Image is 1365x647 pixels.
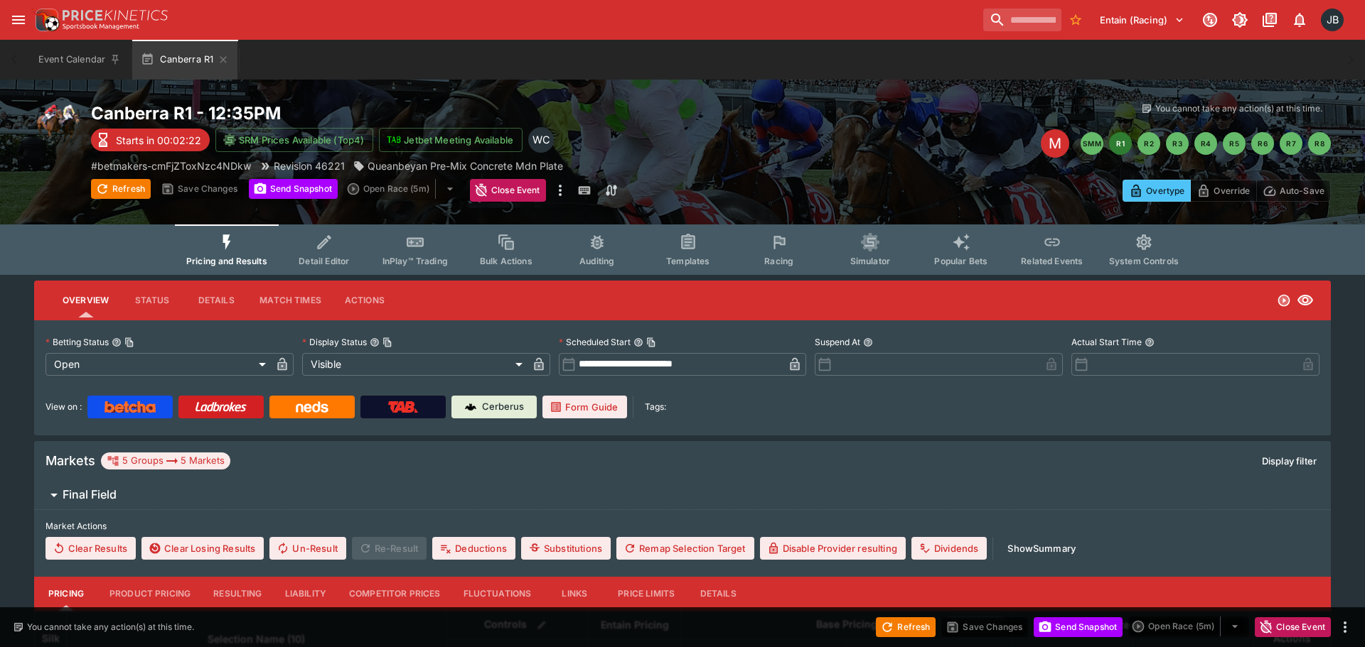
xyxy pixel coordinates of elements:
[1109,256,1179,266] span: System Controls
[432,537,515,560] button: Deductions
[552,179,569,202] button: more
[1166,132,1189,155] button: R3
[338,577,452,611] button: Competitor Prices
[248,283,333,317] button: Match Times
[45,537,136,560] button: Clear Results
[269,537,346,560] button: Un-Result
[983,9,1061,31] input: search
[1280,183,1324,198] p: Auto-Save
[911,537,987,560] button: Dividends
[195,401,247,413] img: Ladbrokes
[27,621,194,634] p: You cannot take any action(s) at this time.
[382,337,392,347] button: Copy To Clipboard
[934,256,987,266] span: Popular Bets
[1194,132,1217,155] button: R4
[34,102,80,148] img: horse_racing.png
[124,337,134,347] button: Copy To Clipboard
[299,256,349,266] span: Detail Editor
[202,577,273,611] button: Resulting
[1081,132,1331,155] nav: pagination navigation
[1123,180,1191,202] button: Overtype
[1041,129,1069,158] div: Edit Meeting
[30,40,129,80] button: Event Calendar
[132,40,237,80] button: Canberra R1
[764,256,793,266] span: Racing
[1109,132,1132,155] button: R1
[1021,256,1083,266] span: Related Events
[1071,336,1142,348] p: Actual Start Time
[353,158,563,173] div: Queanbeyan Pre-Mix Concrete Mdn Plate
[606,577,686,611] button: Price Limits
[91,158,251,173] p: Copy To Clipboard
[141,537,264,560] button: Clear Losing Results
[815,336,860,348] p: Suspend At
[1251,132,1274,155] button: R6
[116,133,201,148] p: Starts in 00:02:22
[184,283,248,317] button: Details
[1146,183,1184,198] p: Overtype
[482,400,524,414] p: Cerberus
[760,537,906,560] button: Disable Provider resulting
[470,179,546,202] button: Close Event
[542,396,627,418] a: Form Guide
[34,577,98,611] button: Pricing
[559,336,631,348] p: Scheduled Start
[387,133,401,147] img: jetbet-logo.svg
[1034,617,1123,637] button: Send Snapshot
[45,396,82,418] label: View on :
[579,256,614,266] span: Auditing
[343,179,464,199] div: split button
[1308,132,1331,155] button: R8
[1256,180,1331,202] button: Auto-Save
[1214,183,1250,198] p: Override
[370,337,380,347] button: Display StatusCopy To Clipboard
[646,337,656,347] button: Copy To Clipboard
[63,10,168,21] img: PriceKinetics
[186,256,267,266] span: Pricing and Results
[863,337,873,347] button: Suspend At
[1253,450,1325,472] button: Display filter
[1197,7,1223,33] button: Connected to PK
[1155,102,1322,115] p: You cannot take any action(s) at this time.
[45,516,1319,537] label: Market Actions
[274,577,338,611] button: Liability
[1287,7,1312,33] button: Notifications
[45,336,109,348] p: Betting Status
[388,401,418,413] img: TabNZ
[1255,617,1331,637] button: Close Event
[91,179,151,199] button: Refresh
[616,537,754,560] button: Remap Selection Target
[521,537,611,560] button: Substitutions
[105,401,156,413] img: Betcha
[1277,293,1291,308] svg: Open
[645,396,666,418] label: Tags:
[633,337,643,347] button: Scheduled StartCopy To Clipboard
[63,23,139,30] img: Sportsbook Management
[452,577,543,611] button: Fluctuations
[1223,132,1246,155] button: R5
[1257,7,1283,33] button: Documentation
[274,158,345,173] p: Revision 46221
[215,128,373,152] button: SRM Prices Available (Top4)
[368,158,563,173] p: Queanbeyan Pre-Mix Concrete Mdn Plate
[6,7,31,33] button: open drawer
[666,256,710,266] span: Templates
[1227,7,1253,33] button: Toggle light/dark mode
[1123,180,1331,202] div: Start From
[542,577,606,611] button: Links
[876,617,936,637] button: Refresh
[112,337,122,347] button: Betting StatusCopy To Clipboard
[45,452,95,469] h5: Markets
[379,128,523,152] button: Jetbet Meeting Available
[999,537,1084,560] button: ShowSummary
[34,481,1331,509] button: Final Field
[528,127,554,153] div: Wyman Chen
[1190,180,1256,202] button: Override
[1337,619,1354,636] button: more
[302,336,367,348] p: Display Status
[686,577,750,611] button: Details
[480,256,532,266] span: Bulk Actions
[296,401,328,413] img: Neds
[1137,132,1160,155] button: R2
[1297,292,1314,309] svg: Visible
